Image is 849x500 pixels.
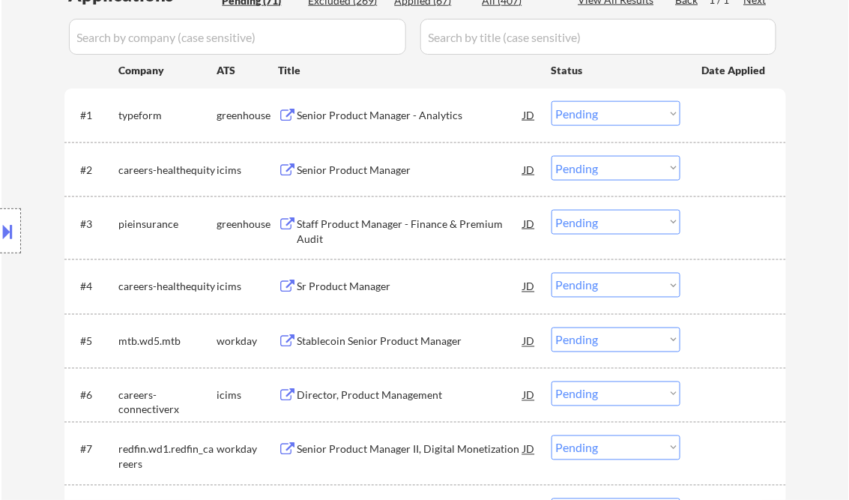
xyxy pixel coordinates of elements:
div: #6 [81,388,107,403]
div: JD [522,328,537,355]
div: Sr Product Manager [297,280,524,295]
input: Search by company (case sensitive) [69,19,406,55]
div: Director, Product Management [297,388,524,403]
div: Senior Product Manager II, Digital Monetization [297,442,524,457]
div: Stablecoin Senior Product Manager [297,334,524,349]
div: Company [119,63,217,78]
div: Status [552,56,680,83]
div: Senior Product Manager [297,163,524,178]
div: JD [522,273,537,300]
div: Staff Product Manager - Finance & Premium Audit [297,217,524,246]
div: Title [279,63,537,78]
div: icims [217,388,279,403]
div: workday [217,442,279,457]
div: redfin.wd1.redfin_careers [119,442,217,472]
div: JD [522,101,537,128]
div: ATS [217,63,279,78]
div: Date Applied [702,63,768,78]
div: #7 [81,442,107,457]
div: Senior Product Manager - Analytics [297,108,524,123]
div: JD [522,210,537,237]
input: Search by title (case sensitive) [420,19,776,55]
div: JD [522,156,537,183]
div: careers-connectiverx [119,388,217,418]
div: JD [522,436,537,463]
div: JD [522,382,537,409]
